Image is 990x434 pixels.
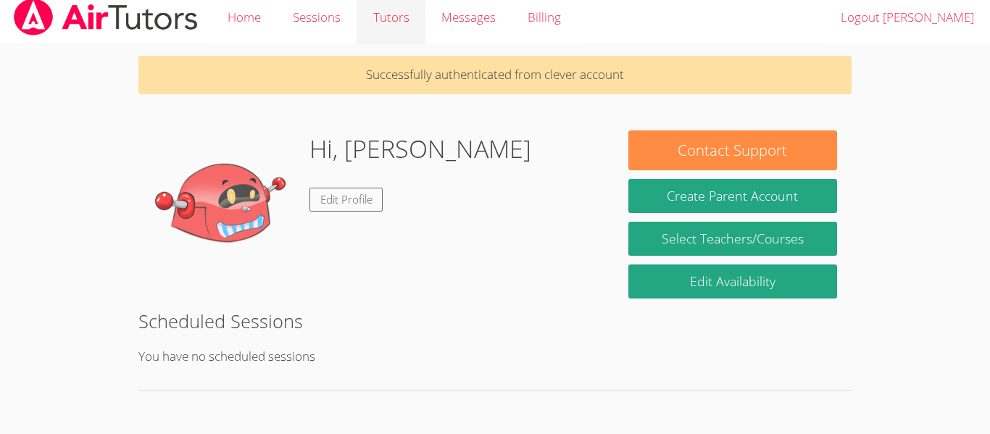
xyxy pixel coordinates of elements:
[628,179,837,213] button: Create Parent Account
[138,346,852,367] p: You have no scheduled sessions
[441,9,496,25] span: Messages
[309,188,383,212] a: Edit Profile
[628,222,837,256] a: Select Teachers/Courses
[138,56,852,94] p: Successfully authenticated from clever account
[138,307,852,335] h2: Scheduled Sessions
[628,130,837,170] button: Contact Support
[153,130,298,275] img: default.png
[309,130,531,167] h1: Hi, [PERSON_NAME]
[628,264,837,299] a: Edit Availability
